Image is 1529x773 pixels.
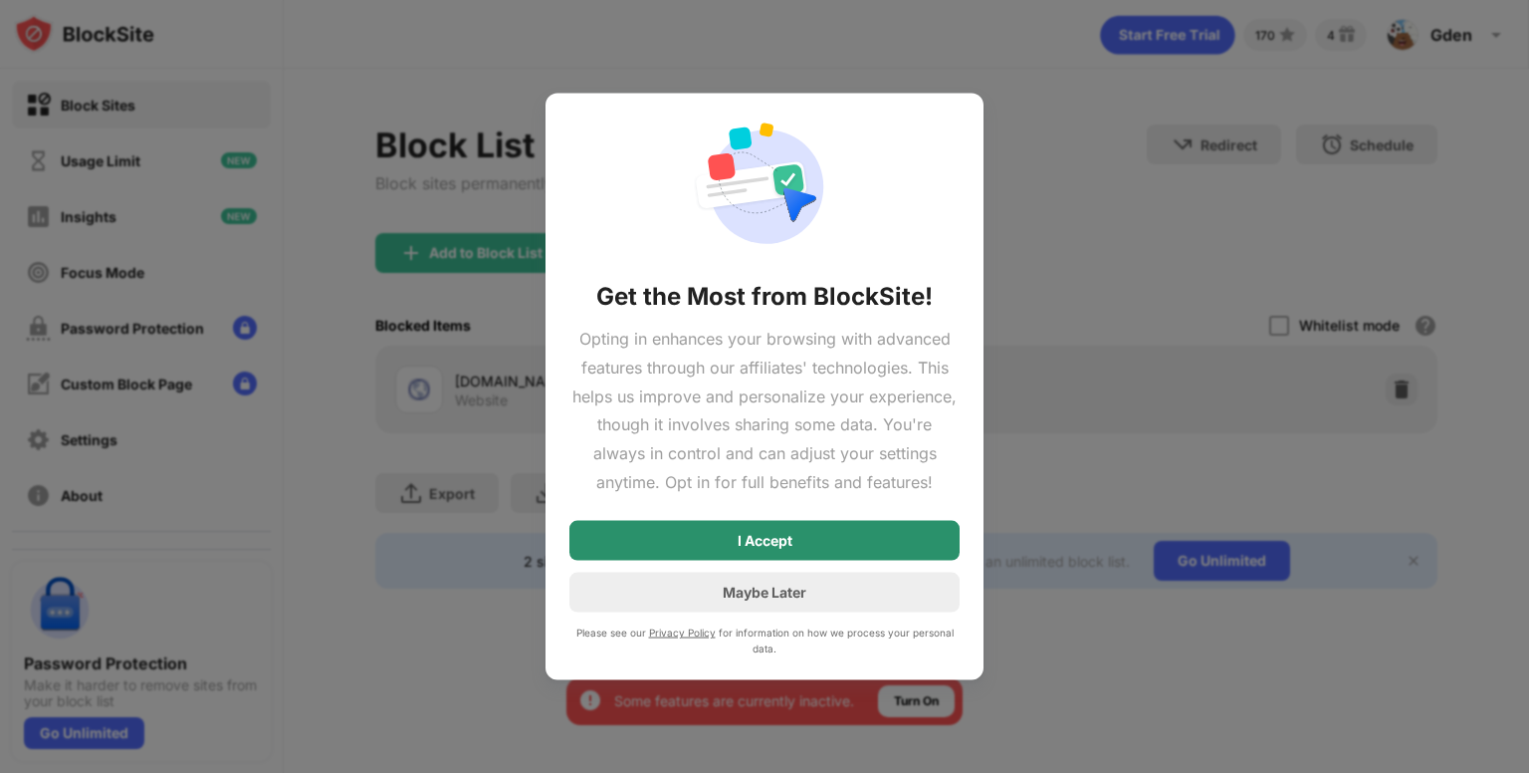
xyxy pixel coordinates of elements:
[693,118,836,257] img: action-permission-required.svg
[723,584,806,601] div: Maybe Later
[569,325,960,497] div: Opting in enhances your browsing with advanced features through our affiliates' technologies. Thi...
[738,532,792,548] div: I Accept
[596,281,933,313] div: Get the Most from BlockSite!
[649,626,716,638] a: Privacy Policy
[569,624,960,655] div: Please see our for information on how we process your personal data.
